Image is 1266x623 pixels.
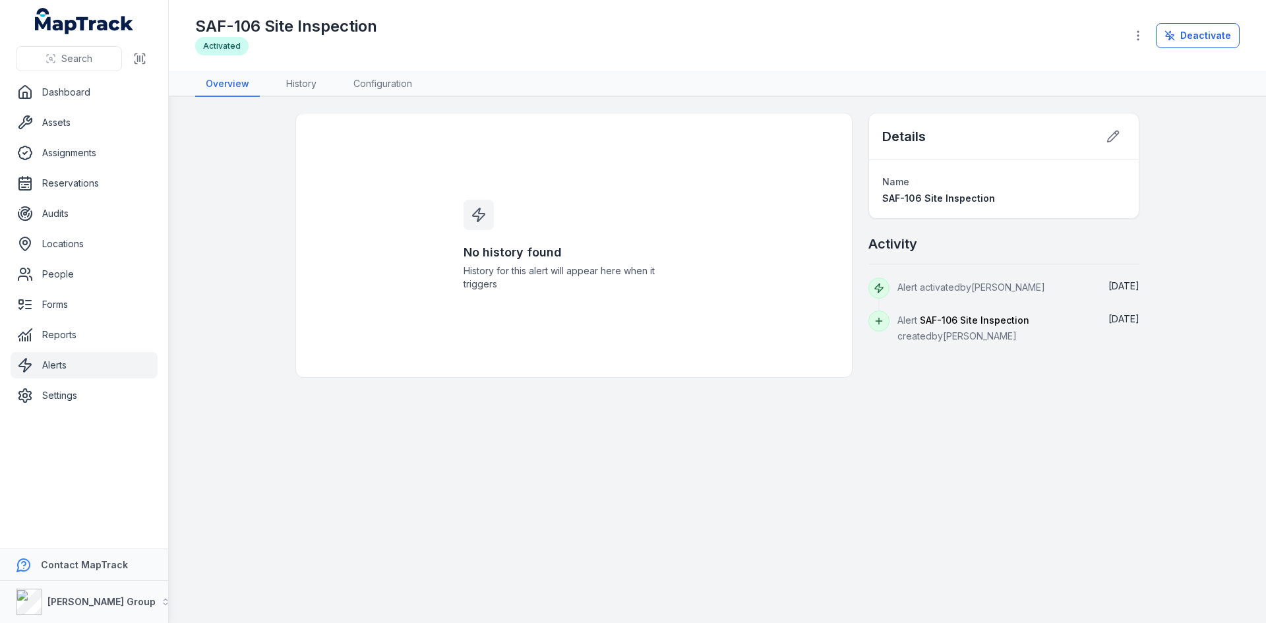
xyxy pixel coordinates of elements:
[1108,280,1139,291] time: 8/19/2025, 11:02:29 AM
[11,382,158,409] a: Settings
[882,193,995,204] span: SAF-106 Site Inspection
[1108,313,1139,324] time: 8/19/2025, 11:00:53 AM
[195,72,260,97] a: Overview
[11,322,158,348] a: Reports
[11,261,158,287] a: People
[920,314,1029,326] span: SAF-106 Site Inspection
[16,46,122,71] button: Search
[897,314,1029,341] span: Alert created by [PERSON_NAME]
[1156,23,1240,48] button: Deactivate
[897,282,1045,293] span: Alert activated by [PERSON_NAME]
[35,8,134,34] a: MapTrack
[195,37,249,55] div: Activated
[1108,313,1139,324] span: [DATE]
[41,559,128,570] strong: Contact MapTrack
[195,16,377,37] h1: SAF-106 Site Inspection
[343,72,423,97] a: Configuration
[11,170,158,196] a: Reservations
[1108,280,1139,291] span: [DATE]
[11,352,158,378] a: Alerts
[11,231,158,257] a: Locations
[882,127,926,146] h2: Details
[868,235,917,253] h2: Activity
[11,79,158,105] a: Dashboard
[276,72,327,97] a: History
[11,109,158,136] a: Assets
[11,140,158,166] a: Assignments
[464,243,685,262] h3: No history found
[11,200,158,227] a: Audits
[464,264,685,291] span: History for this alert will appear here when it triggers
[11,291,158,318] a: Forms
[61,52,92,65] span: Search
[47,596,156,607] strong: [PERSON_NAME] Group
[882,176,909,187] span: Name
